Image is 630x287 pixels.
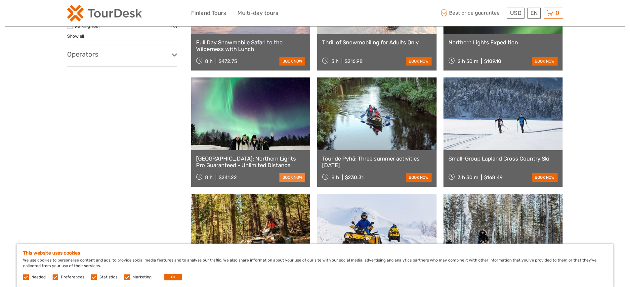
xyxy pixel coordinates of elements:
[406,57,432,66] a: book now
[205,58,213,64] span: 8 h
[219,174,237,180] div: $241.22
[406,173,432,182] a: book now
[67,50,177,58] h3: Operators
[331,174,339,180] span: 8 h
[237,8,278,18] a: Multi-day tours
[331,58,339,64] span: 3 h
[345,58,363,64] div: $216.98
[532,173,558,182] a: book now
[196,39,306,53] a: Full Day Snowmobile Safari to the Wilderness with Lunch
[458,174,478,180] span: 3 h 30 m
[133,274,151,280] label: Marketing
[527,8,541,19] div: EN
[345,174,363,180] div: $230.31
[322,155,432,169] a: Tour de Pyhä: Three summer activities [DATE]
[164,274,182,280] button: OK
[510,10,522,16] span: USD
[532,57,558,66] a: book now
[484,58,501,64] div: $109.10
[17,244,613,287] div: We use cookies to personalise content and ads, to provide social media features and to analyse ou...
[279,57,305,66] a: book now
[484,174,503,180] div: $168.49
[448,39,558,46] a: Northern Lights Expedition
[61,274,84,280] label: Preferences
[219,58,237,64] div: $472.75
[31,274,46,280] label: Needed
[439,8,505,19] span: Best price guarantee
[23,250,607,256] h5: This website uses cookies
[458,58,478,64] span: 2 h 30 m
[555,10,560,16] span: 0
[322,39,432,46] a: Thrill of Snowmobiling for Adults Only
[100,274,117,280] label: Statistics
[67,33,84,39] a: Show all
[205,174,213,180] span: 8 h
[191,8,226,18] a: Finland Tours
[279,173,305,182] a: book now
[196,155,306,169] a: [GEOGRAPHIC_DATA]: Northern Lights Pro Guaranteed - Unlimited Distance
[448,155,558,162] a: Small-Group Lapland Cross Country Ski
[67,5,142,22] img: 2254-3441b4b5-4e5f-4d00-b396-31f1d84a6ebf_logo_small.png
